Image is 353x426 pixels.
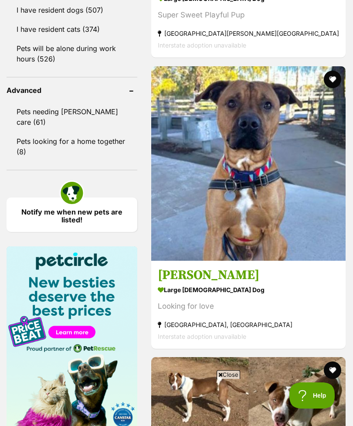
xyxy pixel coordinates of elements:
[151,66,346,261] img: Lawson - Rhodesian Ridgeback x Staffordshire Bull Terrier Dog
[61,0,69,7] img: iconc.png
[1,1,8,8] img: consumer-privacy-logo.png
[158,333,246,340] span: Interstate adoption unavailable
[324,71,341,88] button: favourite
[158,10,339,21] div: Super Sweet Playful Pup
[7,39,137,68] a: Pets will be alone during work hours (526)
[158,300,339,312] div: Looking for love
[158,283,339,296] strong: large [DEMOGRAPHIC_DATA] Dog
[158,267,339,283] h3: [PERSON_NAME]
[289,382,336,409] iframe: Help Scout Beacon - Open
[18,382,335,422] iframe: Advertisement
[158,28,339,40] strong: [GEOGRAPHIC_DATA][PERSON_NAME][GEOGRAPHIC_DATA]
[151,260,346,349] a: [PERSON_NAME] large [DEMOGRAPHIC_DATA] Dog Looking for love [GEOGRAPHIC_DATA], [GEOGRAPHIC_DATA] ...
[158,319,339,331] strong: [GEOGRAPHIC_DATA], [GEOGRAPHIC_DATA]
[7,102,137,131] a: Pets needing [PERSON_NAME] care (61)
[7,198,137,232] a: Notify me when new pets are listed!
[7,1,137,19] a: I have resident dogs (507)
[217,370,240,379] span: Close
[7,132,137,161] a: Pets looking for a home together (8)
[7,20,137,38] a: I have resident cats (374)
[324,361,341,379] button: favourite
[7,86,137,94] header: Advanced
[158,42,246,49] span: Interstate adoption unavailable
